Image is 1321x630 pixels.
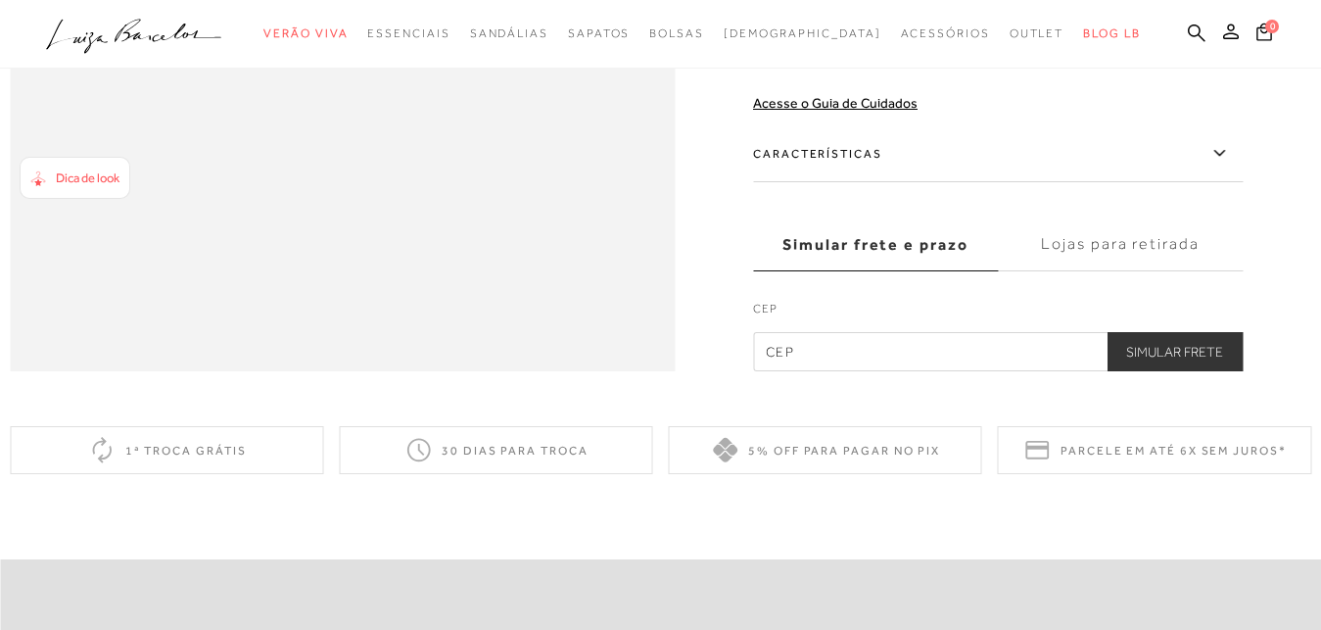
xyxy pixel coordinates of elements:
[263,26,348,40] span: Verão Viva
[470,16,548,52] a: categoryNavScreenReaderText
[998,218,1243,271] label: Lojas para retirada
[10,426,323,474] div: 1ª troca grátis
[753,125,1243,182] label: Características
[568,16,630,52] a: categoryNavScreenReaderText
[901,16,990,52] a: categoryNavScreenReaderText
[724,26,881,40] span: [DEMOGRAPHIC_DATA]
[724,16,881,52] a: noSubCategoriesText
[753,95,918,111] a: Acesse o Guia de Cuidados
[669,426,982,474] div: 5% off para pagar no PIX
[649,16,704,52] a: categoryNavScreenReaderText
[56,170,119,185] span: Dica de look
[1083,26,1140,40] span: BLOG LB
[1083,16,1140,52] a: BLOG LB
[753,300,1243,327] label: CEP
[998,426,1311,474] div: Parcele em até 6x sem juros*
[753,332,1243,371] input: CEP
[568,26,630,40] span: Sapatos
[1250,22,1278,48] button: 0
[367,16,449,52] a: categoryNavScreenReaderText
[1010,16,1064,52] a: categoryNavScreenReaderText
[367,26,449,40] span: Essenciais
[1107,332,1243,371] button: Simular Frete
[1265,20,1279,33] span: 0
[339,426,652,474] div: 30 dias para troca
[753,218,998,271] label: Simular frete e prazo
[1010,26,1064,40] span: Outlet
[649,26,704,40] span: Bolsas
[263,16,348,52] a: categoryNavScreenReaderText
[901,26,990,40] span: Acessórios
[470,26,548,40] span: Sandálias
